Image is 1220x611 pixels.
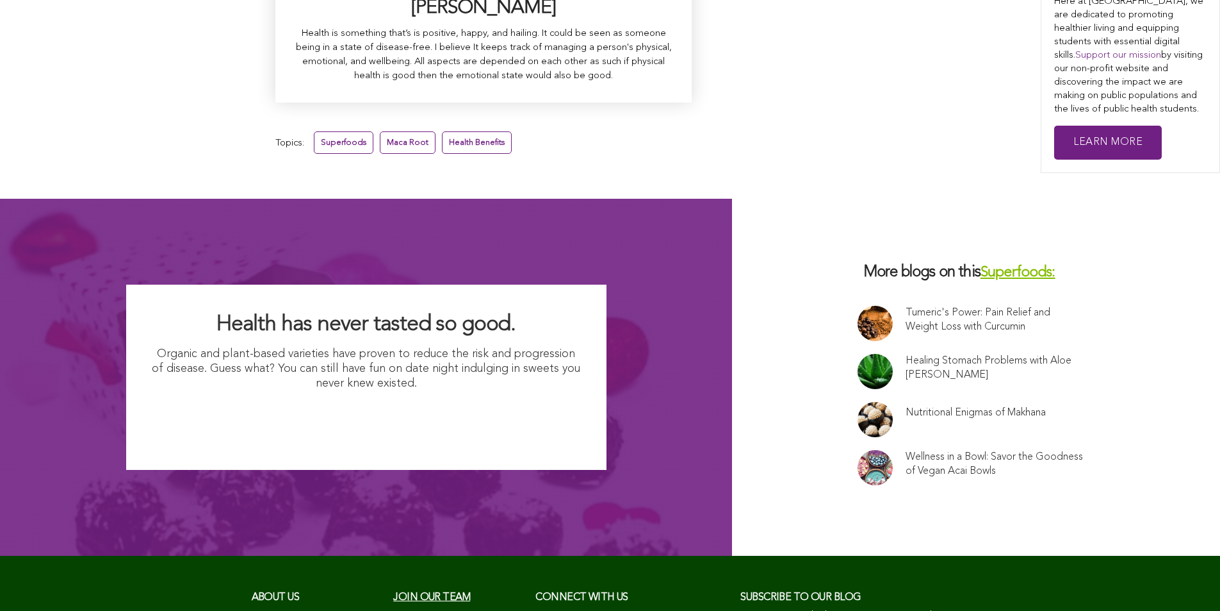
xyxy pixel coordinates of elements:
iframe: Chat Widget [1156,549,1220,611]
a: Health Benefits [442,131,512,154]
img: I Want Organic Shopping For Less [240,398,492,444]
a: Maca Root [380,131,435,154]
a: Tumeric's Power: Pain Relief and Weight Loss with Curcumin [906,306,1084,334]
a: Wellness in a Bowl: Savor the Goodness of Vegan Acai Bowls [906,450,1084,478]
a: Nutritional Enigmas of Makhana [906,406,1046,420]
p: Organic and plant-based varieties have proven to reduce the risk and progression of disease. Gues... [152,347,581,392]
a: Join our team [393,592,470,603]
span: Topics: [275,135,304,152]
h2: Health has never tasted so good. [152,310,581,339]
a: Superfoods [314,131,373,154]
a: Superfoods: [980,265,1055,280]
a: Learn More [1054,126,1162,160]
h3: Subscribe to our blog [740,588,968,607]
span: CONNECT with us [535,592,628,603]
span: About us [252,592,300,603]
p: Health is something that’s is positive, happy, and hailing. It could be seen as someone being in ... [295,27,672,83]
a: Healing Stomach Problems with Aloe [PERSON_NAME] [906,354,1084,382]
h3: More blogs on this [858,263,1094,283]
